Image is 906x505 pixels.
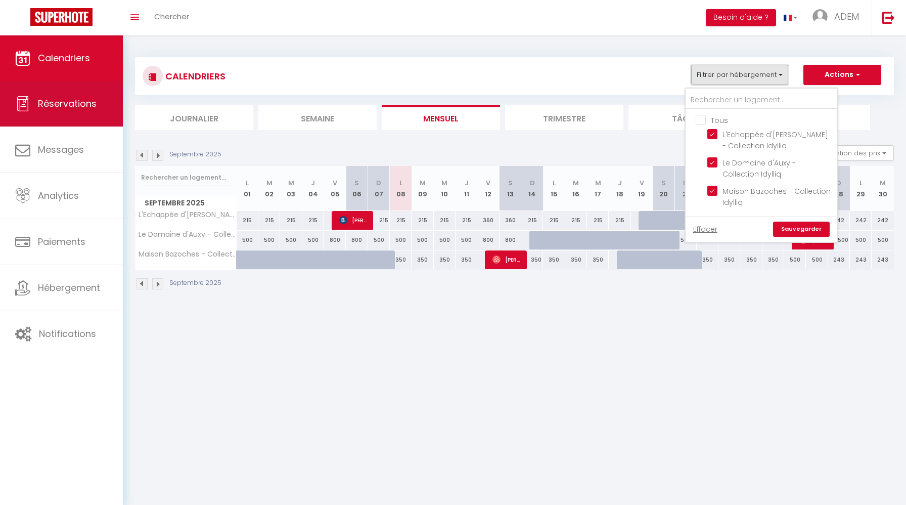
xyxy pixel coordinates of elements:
div: 242 [850,211,872,230]
div: 360 [500,211,521,230]
button: Filtrer par hébergement [691,65,788,85]
abbr: S [508,178,513,188]
th: 04 [302,166,324,211]
div: 350 [434,250,456,269]
div: 215 [412,211,433,230]
div: 350 [762,250,784,269]
th: 07 [368,166,390,211]
div: 500 [258,231,280,249]
div: 800 [477,231,499,249]
abbr: D [683,178,688,188]
img: Super Booking [30,8,93,26]
abbr: S [661,178,666,188]
th: 19 [631,166,653,211]
th: 12 [477,166,499,211]
abbr: M [420,178,426,188]
abbr: M [880,178,886,188]
abbr: M [288,178,294,188]
th: 20 [653,166,674,211]
abbr: D [836,178,841,188]
abbr: D [376,178,381,188]
abbr: L [399,178,402,188]
span: Hébergement [38,281,100,294]
abbr: V [640,178,644,188]
span: Analytics [38,189,79,202]
div: 350 [718,250,740,269]
div: 500 [280,231,302,249]
div: 500 [850,231,872,249]
abbr: M [266,178,273,188]
span: Le Domaine d'Auxy - Collection Idylliq [137,231,238,238]
span: Maison Bazoches - Collection Idylliq [722,186,831,207]
th: 17 [587,166,609,211]
th: 15 [543,166,565,211]
div: 500 [368,231,390,249]
span: [PERSON_NAME] [492,250,521,269]
abbr: V [486,178,490,188]
div: 242 [872,211,894,230]
div: 215 [237,211,258,230]
div: 243 [850,250,872,269]
div: 215 [302,211,324,230]
th: 02 [258,166,280,211]
div: 350 [456,250,477,269]
h3: CALENDRIERS [163,65,225,88]
span: L'Echappée d'[PERSON_NAME] - Collection Idylliq [722,130,828,151]
th: 09 [412,166,433,211]
div: 500 [237,231,258,249]
button: Gestion des prix [819,145,894,160]
th: 16 [565,166,587,211]
abbr: S [354,178,359,188]
a: Effacer [693,224,717,235]
abbr: D [530,178,535,188]
span: Maison Bazoches - Collection Idylliq [137,250,238,258]
div: 500 [456,231,477,249]
abbr: V [333,178,337,188]
div: 500 [390,231,412,249]
th: 28 [828,166,850,211]
li: Mensuel [382,105,500,130]
img: ... [812,9,828,24]
div: 500 [412,231,433,249]
div: 500 [872,231,894,249]
div: 800 [324,231,346,249]
th: 18 [609,166,630,211]
div: 500 [674,231,696,249]
abbr: L [246,178,249,188]
abbr: J [311,178,315,188]
div: 215 [565,211,587,230]
div: 350 [565,250,587,269]
div: 243 [828,250,850,269]
div: 500 [434,231,456,249]
span: ADEM [834,10,859,23]
div: 350 [521,250,543,269]
abbr: M [441,178,447,188]
li: Semaine [258,105,377,130]
div: 500 [828,231,850,249]
p: Septembre 2025 [169,150,221,159]
div: 500 [784,250,806,269]
div: 215 [587,211,609,230]
div: 350 [740,250,762,269]
button: Besoin d'aide ? [706,9,776,26]
abbr: J [465,178,469,188]
div: 215 [368,211,390,230]
span: Chercher [154,11,189,22]
p: Septembre 2025 [169,278,221,288]
button: Ouvrir le widget de chat LiveChat [8,4,38,34]
div: 215 [456,211,477,230]
div: 350 [697,250,718,269]
div: 215 [521,211,543,230]
span: Calendriers [38,52,90,64]
div: 215 [543,211,565,230]
th: 21 [674,166,696,211]
th: 03 [280,166,302,211]
th: 14 [521,166,543,211]
li: Trimestre [505,105,623,130]
img: logout [882,11,895,24]
span: Septembre 2025 [135,196,236,211]
span: Réservations [38,97,97,110]
a: Sauvegarder [773,222,830,237]
th: 13 [500,166,521,211]
div: 350 [543,250,565,269]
